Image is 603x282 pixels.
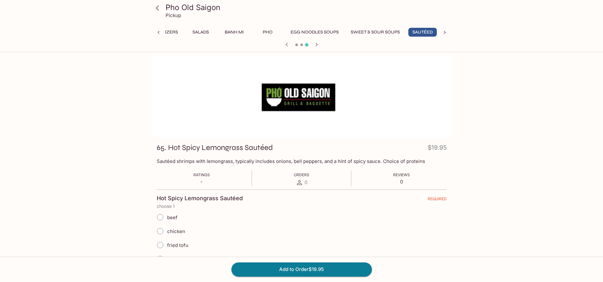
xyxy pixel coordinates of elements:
[166,12,181,18] p: Pickup
[167,242,188,248] span: fried tofu
[157,143,273,153] h3: 65. Hot Spicy Lemongrass Sautéed
[193,172,210,177] span: Ratings
[305,179,307,185] span: 0
[157,204,447,209] p: choose 1
[157,158,447,164] p: Sautéed shrimps with lemongrass, typically includes onions, bell peppers, and a hint of spicy sau...
[428,143,447,155] h4: $19.95
[220,28,248,37] button: Banh Mi
[408,28,437,37] button: Sautéed
[294,172,309,177] span: Orders
[193,179,210,185] p: -
[157,195,243,202] h4: Hot Spicy Lemongrass Sautéed
[186,28,215,37] button: Salads
[393,172,410,177] span: Reviews
[231,262,372,276] button: Add to Order$19.95
[287,28,342,37] button: Egg Noodles Soups
[167,256,183,262] span: shrimp
[347,28,403,37] button: Sweet & Sour Soups
[167,214,178,220] span: beef
[167,228,185,234] span: chicken
[166,3,449,12] h3: Pho Old Saigon
[393,179,410,185] p: 0
[254,28,282,37] button: Pho
[152,55,451,138] div: 65. Hot Spicy Lemongrass Sautéed
[428,196,447,204] span: REQUIRED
